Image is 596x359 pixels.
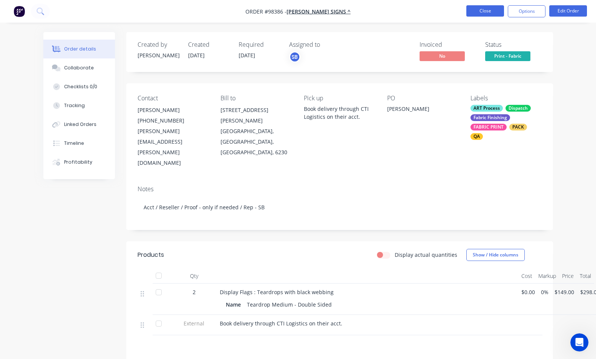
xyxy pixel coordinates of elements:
div: Labels [470,95,542,102]
div: Timeline [64,140,84,147]
div: Tracking [64,102,85,109]
div: Checklists 0/0 [64,83,97,90]
button: Close [466,5,504,17]
button: Linked Orders [43,115,115,134]
span: [DATE] [188,52,205,59]
div: Assigned to [289,41,365,48]
div: Teardrop Medium - Double Sided [244,299,335,310]
span: Book delivery through CTI Logistics on their acct. [220,320,342,327]
div: Markup [535,268,559,284]
span: No [420,51,465,61]
div: Acct / Reseller / Proof - only if needed / Rep - SB [138,196,542,219]
span: $0.00 [521,288,535,296]
div: Profitability [64,159,92,166]
div: Fabric Finishing [470,114,510,121]
div: [STREET_ADDRESS][PERSON_NAME][GEOGRAPHIC_DATA], [GEOGRAPHIC_DATA], [GEOGRAPHIC_DATA], 6230 [221,105,292,158]
div: Invoiced [420,41,476,48]
img: Factory [14,6,25,17]
button: Collaborate [43,58,115,77]
span: 0% [541,288,549,296]
div: [PHONE_NUMBER] [138,115,209,126]
div: FABRIC PRINT [470,124,507,130]
div: [PERSON_NAME] [138,105,209,115]
div: [STREET_ADDRESS][PERSON_NAME] [221,105,292,126]
div: Price [559,268,577,284]
span: $149.00 [555,288,574,296]
div: Total [577,268,594,284]
div: Order details [64,46,96,52]
div: Products [138,250,164,259]
div: Name [226,299,244,310]
button: Order details [43,40,115,58]
span: 2 [193,288,196,296]
div: PACK [509,124,527,130]
div: [PERSON_NAME] [387,105,458,115]
button: Print - Fabric [485,51,530,63]
button: Options [508,5,545,17]
div: Created by [138,41,179,48]
div: Contact [138,95,209,102]
button: Profitability [43,153,115,172]
label: Display actual quantities [395,251,457,259]
div: Status [485,41,542,48]
div: Dispatch [506,105,531,112]
div: Qty [172,268,217,284]
div: Collaborate [64,64,94,71]
iframe: Intercom live chat [570,333,588,351]
div: Linked Orders [64,121,97,128]
button: Timeline [43,134,115,153]
span: [DATE] [239,52,255,59]
div: [PERSON_NAME][PHONE_NUMBER][PERSON_NAME][EMAIL_ADDRESS][PERSON_NAME][DOMAIN_NAME] [138,105,209,168]
span: External [175,319,214,327]
button: SB [289,51,300,63]
div: Pick up [304,95,375,102]
div: [GEOGRAPHIC_DATA], [GEOGRAPHIC_DATA], [GEOGRAPHIC_DATA], 6230 [221,126,292,158]
span: Order #98386 - [245,8,287,15]
div: Created [188,41,230,48]
button: Checklists 0/0 [43,77,115,96]
div: Book delivery through CTI Logistics on their acct. [304,105,375,121]
div: PO [387,95,458,102]
div: QA [470,133,483,140]
div: Cost [518,268,535,284]
a: [PERSON_NAME] SIGNS ^ [287,8,351,15]
div: [PERSON_NAME] [138,51,179,59]
div: Bill to [221,95,292,102]
div: Notes [138,186,542,193]
button: Tracking [43,96,115,115]
button: Edit Order [549,5,587,17]
div: [PERSON_NAME][EMAIL_ADDRESS][PERSON_NAME][DOMAIN_NAME] [138,126,209,168]
span: Print - Fabric [485,51,530,61]
div: ART Process [470,105,503,112]
button: Show / Hide columns [466,249,525,261]
span: Display Flags : Teardrops with black webbing [220,288,334,296]
div: Required [239,41,280,48]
